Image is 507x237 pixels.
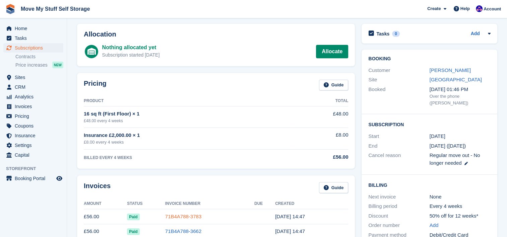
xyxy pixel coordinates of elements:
[430,93,491,106] div: Over the phone ([PERSON_NAME])
[3,111,63,121] a: menu
[427,5,441,12] span: Create
[52,62,63,68] div: NEW
[15,24,55,33] span: Home
[84,110,291,118] div: 16 sq ft (First Floor) × 1
[368,181,490,188] h2: Billing
[3,24,63,33] a: menu
[368,121,490,128] h2: Subscription
[127,199,165,209] th: Status
[291,128,348,149] td: £8.00
[3,174,63,183] a: menu
[165,228,201,234] a: 71B4A788-3662
[430,212,491,220] div: 50% off for 12 weeks*
[15,141,55,150] span: Settings
[15,174,55,183] span: Booking Portal
[15,54,63,60] a: Contracts
[84,209,127,224] td: £56.00
[15,150,55,160] span: Capital
[127,214,139,220] span: Paid
[368,86,429,106] div: Booked
[319,182,348,193] a: Guide
[476,5,483,12] img: Jade Whetnall
[165,214,201,219] a: 71B4A788-3783
[460,5,470,12] span: Help
[291,96,348,106] th: Total
[430,193,491,201] div: None
[3,92,63,101] a: menu
[15,33,55,43] span: Tasks
[368,212,429,220] div: Discount
[376,31,389,37] h2: Tasks
[15,61,63,69] a: Price increases NEW
[3,121,63,131] a: menu
[368,152,429,167] div: Cancel reason
[15,62,48,68] span: Price increases
[430,77,482,82] a: [GEOGRAPHIC_DATA]
[254,199,275,209] th: Due
[368,76,429,84] div: Site
[368,133,429,140] div: Start
[471,30,480,38] a: Add
[127,228,139,235] span: Paid
[368,222,429,229] div: Order number
[84,182,111,193] h2: Invoices
[55,174,63,182] a: Preview store
[3,150,63,160] a: menu
[3,73,63,82] a: menu
[430,203,491,210] div: Every 4 weeks
[84,132,291,139] div: Insurance £2,000.00 × 1
[430,143,466,149] span: [DATE] ([DATE])
[3,102,63,111] a: menu
[368,193,429,201] div: Next invoice
[5,4,15,14] img: stora-icon-8386f47178a22dfd0bd8f6a31ec36ba5ce8667c1dd55bd0f319d3a0aa187defe.svg
[15,131,55,140] span: Insurance
[84,118,291,124] div: £48.00 every 4 weeks
[15,92,55,101] span: Analytics
[368,203,429,210] div: Billing period
[275,199,348,209] th: Created
[3,43,63,53] a: menu
[3,33,63,43] a: menu
[291,153,348,161] div: £56.00
[84,80,107,91] h2: Pricing
[275,214,305,219] time: 2025-08-07 13:47:22 UTC
[84,96,291,106] th: Product
[6,165,67,172] span: Storefront
[102,44,160,52] div: Nothing allocated yet
[368,67,429,74] div: Customer
[15,102,55,111] span: Invoices
[3,141,63,150] a: menu
[84,139,291,146] div: £8.00 every 4 weeks
[15,82,55,92] span: CRM
[484,6,501,12] span: Account
[84,199,127,209] th: Amount
[319,80,348,91] a: Guide
[430,133,445,140] time: 2024-02-22 00:00:00 UTC
[165,199,254,209] th: Invoice Number
[430,67,471,73] a: [PERSON_NAME]
[392,31,400,37] div: 0
[15,121,55,131] span: Coupons
[18,3,92,14] a: Move My Stuff Self Storage
[84,155,291,161] div: BILLED EVERY 4 WEEKS
[291,106,348,128] td: £48.00
[3,82,63,92] a: menu
[430,222,439,229] a: Add
[368,56,490,62] h2: Booking
[102,52,160,59] div: Subscription started [DATE]
[3,131,63,140] a: menu
[15,43,55,53] span: Subscriptions
[430,86,491,93] div: [DATE] 01:46 PM
[316,45,348,58] a: Allocate
[368,142,429,150] div: End
[15,111,55,121] span: Pricing
[430,152,480,166] span: Regular move out - No longer needed
[84,30,348,38] h2: Allocation
[275,228,305,234] time: 2025-07-10 13:47:18 UTC
[15,73,55,82] span: Sites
